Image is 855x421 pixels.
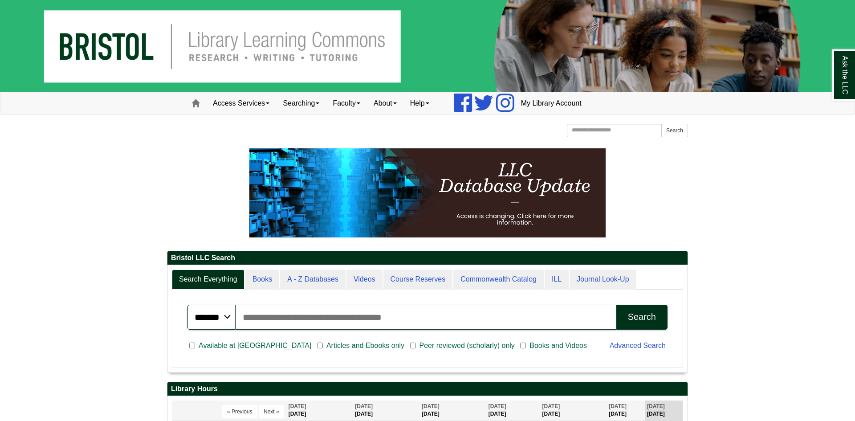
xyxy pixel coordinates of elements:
[489,403,506,409] span: [DATE]
[222,405,257,418] button: « Previous
[189,342,195,350] input: Available at [GEOGRAPHIC_DATA]
[647,403,665,409] span: [DATE]
[383,270,453,290] a: Course Reserves
[628,312,656,322] div: Search
[367,92,403,114] a: About
[353,401,419,421] th: [DATE]
[410,342,416,350] input: Peer reviewed (scholarly) only
[609,403,627,409] span: [DATE]
[289,403,306,409] span: [DATE]
[540,401,607,421] th: [DATE]
[280,270,346,290] a: A - Z Databases
[520,342,526,350] input: Books and Videos
[317,342,323,350] input: Articles and Ebooks only
[570,270,636,290] a: Journal Look-Up
[259,405,284,418] button: Next »
[661,124,688,137] button: Search
[245,270,279,290] a: Books
[610,342,666,349] a: Advanced Search
[249,148,606,237] img: HTML tutorial
[403,92,436,114] a: Help
[514,92,588,114] a: My Library Account
[542,403,560,409] span: [DATE]
[195,340,315,351] span: Available at [GEOGRAPHIC_DATA]
[346,270,383,290] a: Videos
[206,92,276,114] a: Access Services
[172,270,244,290] a: Search Everything
[419,401,486,421] th: [DATE]
[355,403,373,409] span: [DATE]
[286,401,353,421] th: [DATE]
[453,270,544,290] a: Commonwealth Catalog
[323,340,408,351] span: Articles and Ebooks only
[645,401,683,421] th: [DATE]
[167,382,688,396] h2: Library Hours
[422,403,440,409] span: [DATE]
[616,305,668,330] button: Search
[526,340,590,351] span: Books and Videos
[545,270,569,290] a: ILL
[167,251,688,265] h2: Bristol LLC Search
[276,92,326,114] a: Searching
[607,401,645,421] th: [DATE]
[416,340,518,351] span: Peer reviewed (scholarly) only
[486,401,540,421] th: [DATE]
[326,92,367,114] a: Faculty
